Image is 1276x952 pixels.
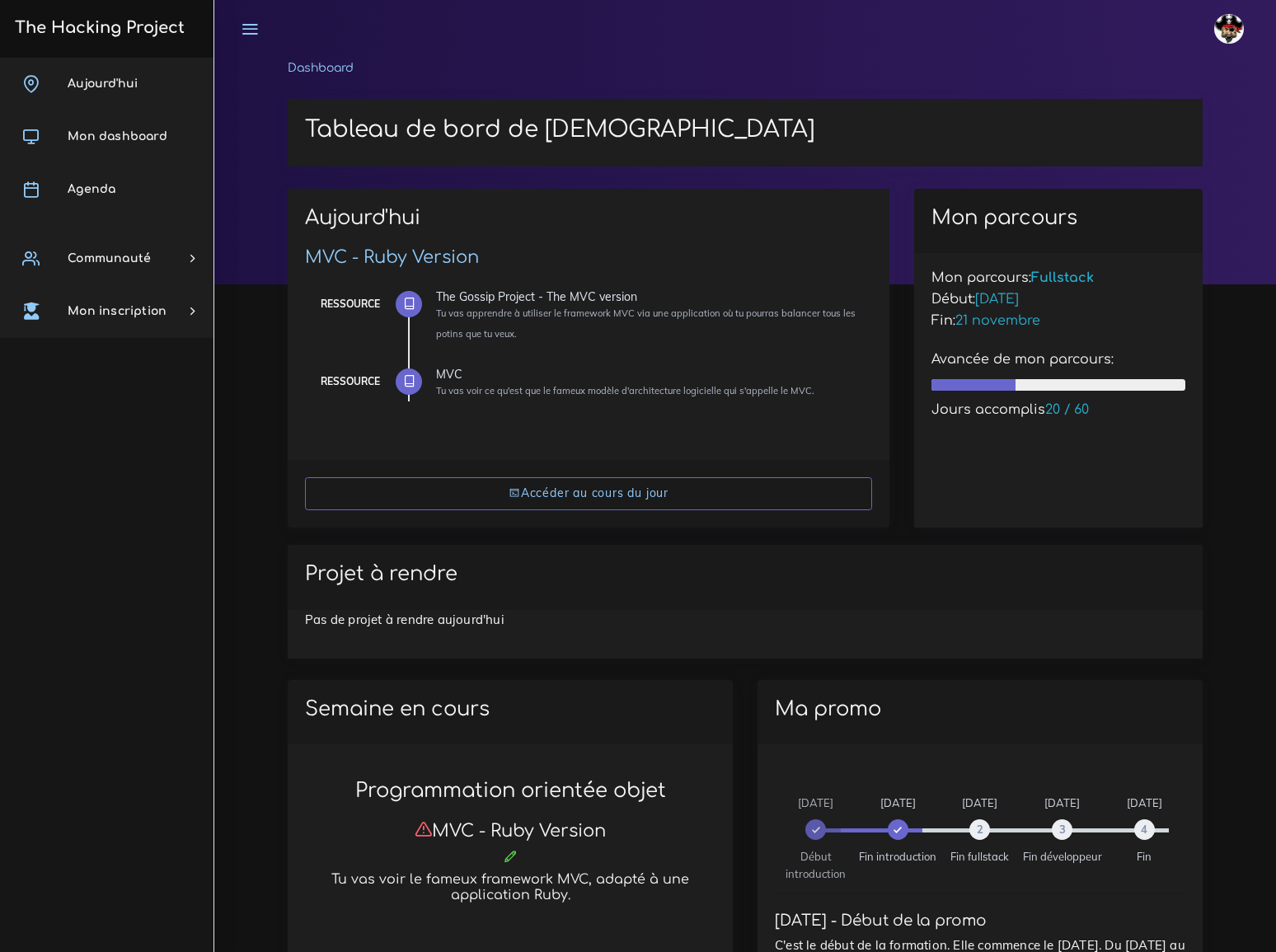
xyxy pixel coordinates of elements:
[68,183,115,195] span: Agenda
[798,796,833,809] span: [DATE]
[321,373,380,391] div: Ressource
[931,206,1185,230] h2: Mon parcours
[305,206,872,242] h2: Aujourd'hui
[950,850,1009,863] span: Fin fullstack
[931,352,1185,368] h5: Avancée de mon parcours:
[775,912,1185,930] h4: [DATE] - Début de la promo
[931,270,1185,286] h5: Mon parcours:
[1127,796,1162,809] span: [DATE]
[436,368,860,380] div: MVC
[68,252,151,265] span: Communauté
[288,62,354,74] a: Dashboard
[1023,850,1102,863] span: Fin développeur
[1134,819,1155,840] span: 4
[931,402,1185,418] h5: Jours accomplis
[436,291,860,302] div: The Gossip Project - The MVC version
[955,313,1040,328] span: 21 novembre
[68,77,138,90] span: Aujourd'hui
[1052,819,1072,840] span: 3
[305,477,872,511] a: Accéder au cours du jour
[931,313,1185,329] h5: Fin:
[305,872,715,903] h5: Tu vas voir le fameux framework MVC, adapté à une application Ruby.
[305,820,715,842] h3: MVC - Ruby Version
[10,19,185,37] h3: The Hacking Project
[305,116,1185,144] h1: Tableau de bord de [DEMOGRAPHIC_DATA]
[68,130,167,143] span: Mon dashboard
[305,697,715,721] h2: Semaine en cours
[305,610,1185,630] p: Pas de projet à rendre aujourd'hui
[1045,402,1089,417] span: 20 / 60
[305,247,479,267] a: MVC - Ruby Version
[805,819,826,840] span: 0
[962,796,997,809] span: [DATE]
[1137,850,1152,863] span: Fin
[775,697,1185,721] h2: Ma promo
[969,819,990,840] span: 2
[1044,796,1080,809] span: [DATE]
[975,292,1019,307] span: [DATE]
[931,292,1185,307] h5: Début:
[321,295,380,313] div: Ressource
[859,850,936,863] span: Fin introduction
[68,305,167,317] span: Mon inscription
[880,796,916,809] span: [DATE]
[786,850,846,879] span: Début introduction
[305,562,1185,586] h2: Projet à rendre
[436,307,856,340] small: Tu vas apprendre à utiliser le framework MVC via une application où tu pourras balancer tous les ...
[1031,270,1094,285] span: Fullstack
[436,385,814,396] small: Tu vas voir ce qu'est que le fameux modèle d'architecture logicielle qui s'appelle le MVC.
[305,779,715,803] h2: Programmation orientée objet
[1214,14,1244,44] img: avatar
[888,819,908,840] span: 1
